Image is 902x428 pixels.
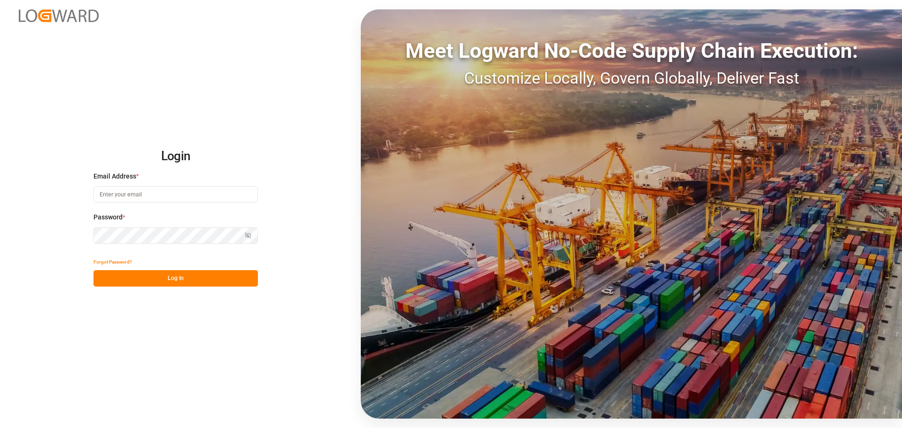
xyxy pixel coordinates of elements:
[93,212,123,222] span: Password
[93,186,258,202] input: Enter your email
[93,270,258,287] button: Log In
[361,35,902,66] div: Meet Logward No-Code Supply Chain Execution:
[93,141,258,171] h2: Login
[19,9,99,22] img: Logward_new_orange.png
[93,171,136,181] span: Email Address
[93,254,132,270] button: Forgot Password?
[361,66,902,90] div: Customize Locally, Govern Globally, Deliver Fast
